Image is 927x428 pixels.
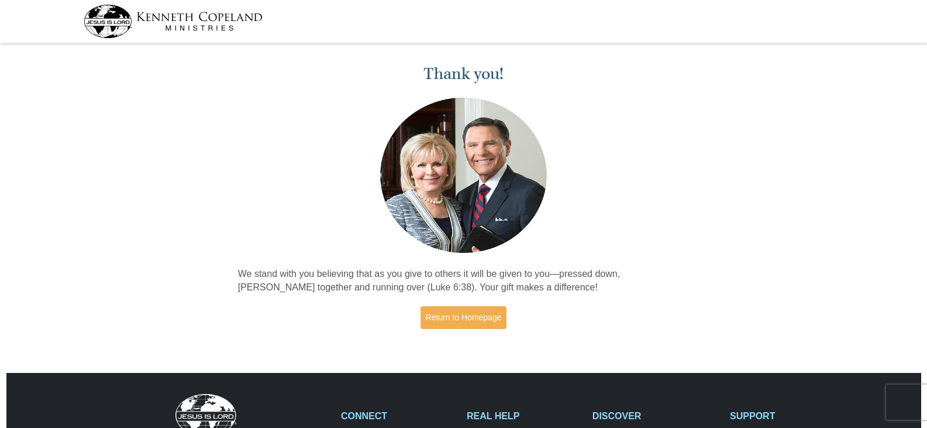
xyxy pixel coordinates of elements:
p: We stand with you believing that as you give to others it will be given to you—pressed down, [PER... [238,268,690,295]
h1: Thank you! [238,64,690,84]
h2: DISCOVER [592,410,718,422]
h2: REAL HELP [467,410,580,422]
h2: CONNECT [341,410,454,422]
img: Kenneth and Gloria [377,95,550,256]
a: Return to Homepage [421,306,507,329]
img: kcm-header-logo.svg [84,5,263,38]
h2: SUPPORT [730,410,843,422]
